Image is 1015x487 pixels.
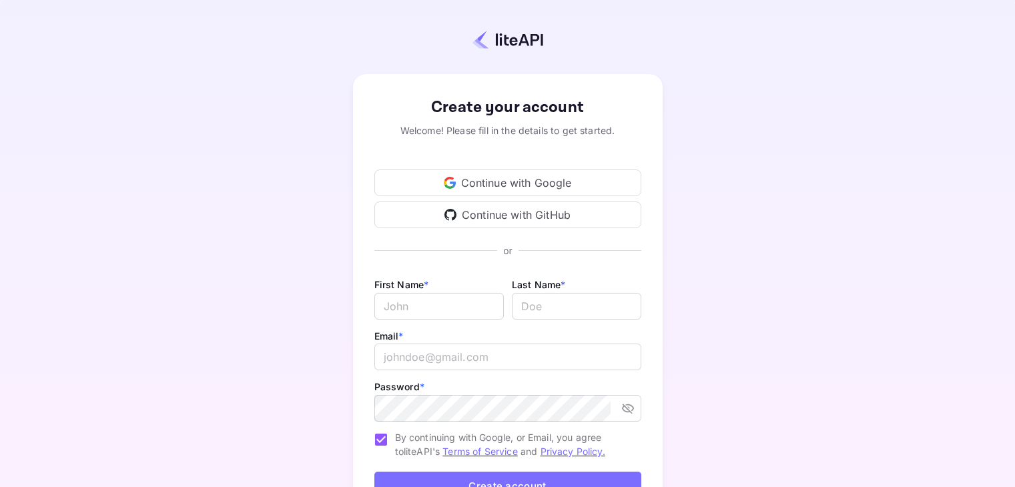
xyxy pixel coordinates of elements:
[616,396,640,420] button: toggle password visibility
[374,279,429,290] label: First Name
[374,344,641,370] input: johndoe@gmail.com
[541,446,605,457] a: Privacy Policy.
[442,446,517,457] a: Terms of Service
[374,169,641,196] div: Continue with Google
[374,330,404,342] label: Email
[374,201,641,228] div: Continue with GitHub
[512,279,566,290] label: Last Name
[374,95,641,119] div: Create your account
[374,293,504,320] input: John
[395,430,631,458] span: By continuing with Google, or Email, you agree to liteAPI's and
[472,30,543,49] img: liteapi
[512,293,641,320] input: Doe
[374,123,641,137] div: Welcome! Please fill in the details to get started.
[374,381,424,392] label: Password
